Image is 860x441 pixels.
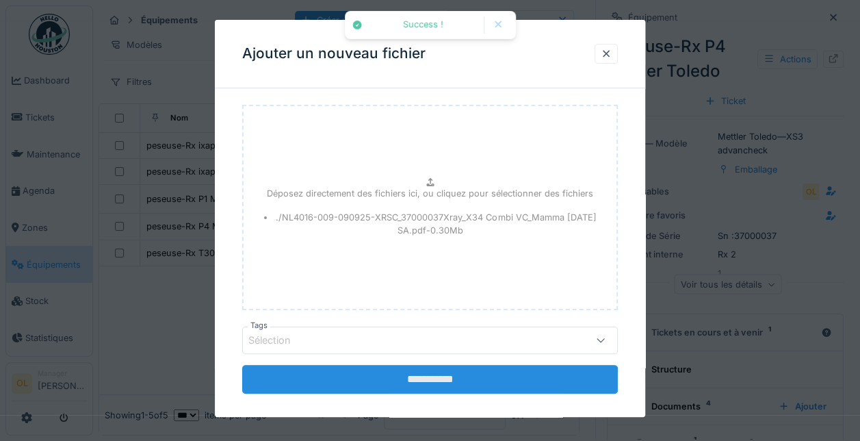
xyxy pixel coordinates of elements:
li: ./NL4016-009-090925-XRSC_37000037Xray_X34 Combi VC_Mamma [DATE] SA.pdf - 0.30 Mb [255,211,605,237]
div: Success ! [369,19,477,31]
p: Déposez directement des fichiers ici, ou cliquez pour sélectionner des fichiers [267,187,593,200]
label: Tags [248,320,270,331]
div: Sélection [248,333,310,348]
h3: Ajouter un nouveau fichier [242,45,426,62]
